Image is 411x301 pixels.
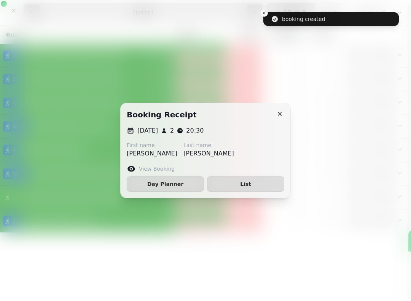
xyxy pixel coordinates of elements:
[170,126,174,135] p: 2
[139,165,175,173] label: View Booking
[207,176,284,192] button: List
[183,149,234,158] p: [PERSON_NAME]
[127,149,177,158] p: [PERSON_NAME]
[186,126,204,135] p: 20:30
[213,181,278,187] span: List
[127,141,177,149] label: First name
[127,176,204,192] button: Day Planner
[137,126,158,135] p: [DATE]
[133,181,198,187] span: Day Planner
[127,109,197,120] h2: Booking receipt
[183,141,234,149] label: Last name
